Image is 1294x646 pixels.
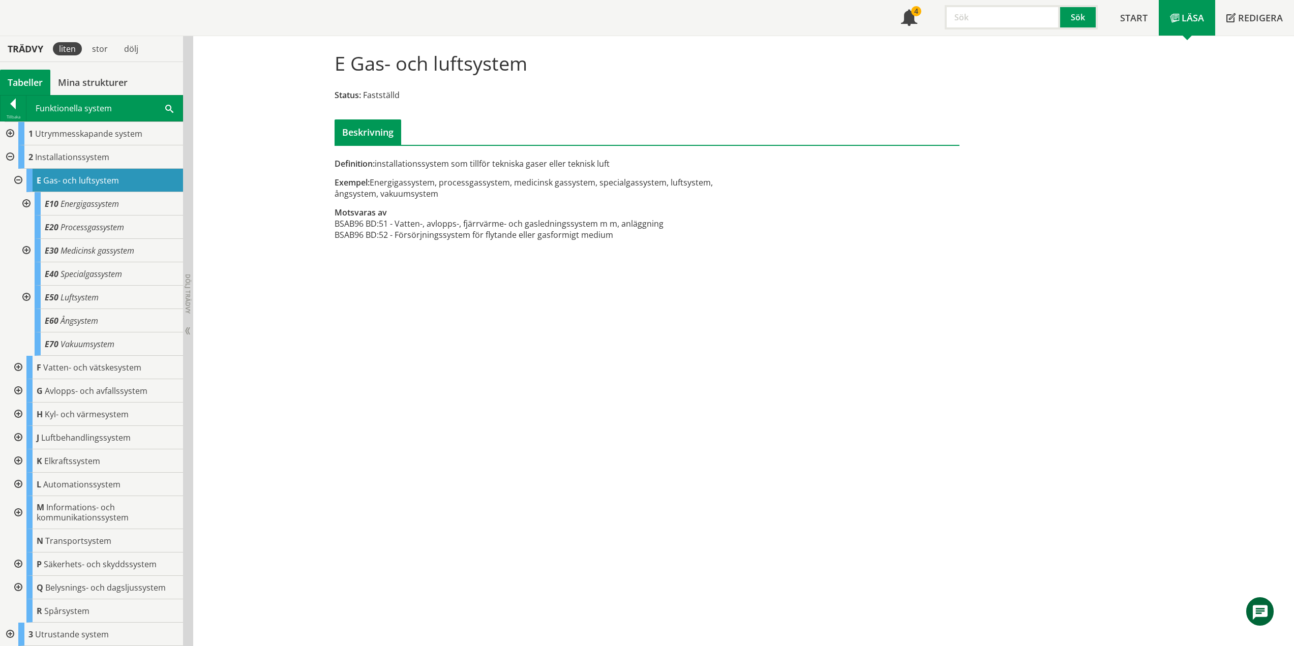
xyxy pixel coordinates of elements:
div: dölj [118,42,144,55]
span: Luftsystem [61,292,99,303]
span: Redigera [1238,12,1283,24]
h1: E Gas- och luftsystem [335,52,527,74]
span: Informations- och kommunikationssystem [37,502,129,523]
span: 1 [28,128,33,139]
span: 3 [28,629,33,640]
span: L [37,479,41,490]
span: E30 [45,245,58,256]
span: E60 [45,315,58,326]
div: installationssystem som tillför tekniska gaser eller teknisk luft [335,158,746,169]
span: Automationssystem [43,479,121,490]
span: Kyl- och värmesystem [45,409,129,420]
span: Dölj trädvy [184,274,192,314]
span: E70 [45,339,58,350]
div: liten [53,42,82,55]
span: 2 [28,151,33,163]
a: Mina strukturer [50,70,135,95]
span: F [37,362,41,373]
span: Exempel: [335,177,370,188]
span: E40 [45,268,58,280]
span: Specialgassystem [61,268,122,280]
span: Medicinsk gassystem [61,245,134,256]
td: BSAB96 BD: [335,218,379,229]
span: J [37,432,39,443]
span: Spårsystem [44,605,89,617]
td: BSAB96 BD: [335,229,379,240]
button: Sök [1060,5,1098,29]
span: Utrymmesskapande system [35,128,142,139]
span: E [37,175,41,186]
span: Motsvaras av [335,207,387,218]
span: K [37,455,42,467]
span: E20 [45,222,58,233]
span: Ångsystem [61,315,98,326]
span: Luftbehandlingssystem [41,432,131,443]
div: Trädvy [2,43,49,54]
span: M [37,502,44,513]
div: Funktionella system [26,96,183,121]
span: Läsa [1182,12,1204,24]
span: R [37,605,42,617]
span: Utrustande system [35,629,109,640]
span: Säkerhets- och skyddssystem [44,559,157,570]
span: Start [1120,12,1148,24]
span: P [37,559,42,570]
span: Q [37,582,43,593]
span: Installationssystem [35,151,109,163]
div: Energigassystem, processgassystem, medicinsk gassystem, specialgassystem, luftsystem, ångsystem, ... [335,177,746,199]
div: stor [86,42,114,55]
span: Fastställd [363,89,400,101]
span: Processgassystem [61,222,124,233]
span: Elkraftssystem [44,455,100,467]
div: Tillbaka [1,113,26,121]
td: 52 - Försörjningssystem för flytande eller gasformigt medium [379,229,664,240]
div: Beskrivning [335,119,401,145]
span: E10 [45,198,58,209]
span: Vakuumsystem [61,339,114,350]
span: Avlopps- och avfallssystem [45,385,147,396]
span: Status: [335,89,361,101]
td: 51 - Vatten-, avlopps-, fjärrvärme- och gasledningssystem m m, anläggning [379,218,664,229]
span: Gas- och luftsystem [43,175,119,186]
span: N [37,535,43,546]
span: E50 [45,292,58,303]
span: Transportsystem [45,535,111,546]
span: G [37,385,43,396]
span: Belysnings- och dagsljussystem [45,582,166,593]
input: Sök [945,5,1060,29]
div: 4 [911,6,921,16]
span: Sök i tabellen [165,103,173,113]
span: Notifikationer [901,11,917,27]
span: Energigassystem [61,198,119,209]
span: Definition: [335,158,375,169]
span: Vatten- och vätskesystem [43,362,141,373]
span: H [37,409,43,420]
